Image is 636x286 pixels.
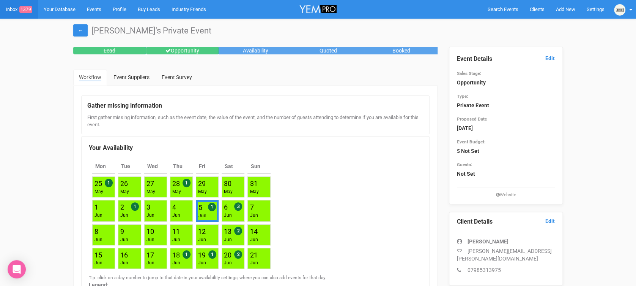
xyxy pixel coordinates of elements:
div: Quoted [292,47,365,54]
a: 20 [224,251,231,259]
small: Type: [457,94,468,99]
a: 5 [198,203,202,211]
div: Jun [94,212,102,219]
div: Jun [224,260,232,266]
a: 7 [250,203,253,211]
div: May [94,189,103,195]
a: 8 [94,227,98,235]
img: open-uri20231025-2-1afxnye [614,4,625,16]
small: Website [457,192,555,198]
legend: Event Details [457,55,555,64]
span: Add New [556,6,575,12]
strong: [PERSON_NAME] [468,238,508,245]
div: Jun [94,237,102,243]
div: Jun [224,212,232,219]
a: 13 [224,227,231,235]
a: 27 [146,180,154,187]
a: 15 [94,251,102,259]
a: Edit [545,55,555,62]
a: ← [73,24,88,37]
span: 1 [105,179,113,187]
small: Sales Stage: [457,71,481,76]
div: Jun [198,237,206,243]
div: Opportunity [146,47,219,54]
div: Booked [365,47,438,54]
a: 18 [172,251,180,259]
a: 30 [224,180,231,187]
span: 1 [208,250,216,259]
a: 17 [146,251,154,259]
span: 1 [208,203,216,211]
a: 12 [198,227,206,235]
small: Event Budget: [457,139,485,145]
div: May [198,189,207,195]
a: 11 [172,227,180,235]
span: 1379 [19,6,32,13]
legend: Your Availability [89,144,422,153]
a: Event Survey [156,70,198,85]
a: Workflow [73,70,107,86]
div: Jun [198,260,206,266]
a: 9 [120,227,124,235]
a: 28 [172,180,180,187]
div: Jun [120,212,128,219]
strong: [DATE] [457,125,473,131]
small: Guests: [457,162,472,167]
div: Jun [250,260,258,266]
a: 6 [224,203,228,211]
p: 07985313975 [457,266,555,274]
a: 3 [146,203,150,211]
strong: Private Event [457,102,489,108]
div: Jun [198,213,206,219]
th: Mon [92,159,115,174]
strong: $ Not Set [457,148,479,154]
a: 21 [250,251,257,259]
a: 26 [120,180,128,187]
span: 1 [131,202,139,211]
th: Fri [196,159,219,174]
div: Jun [250,212,258,219]
span: 3 [234,202,242,211]
a: 19 [198,251,206,259]
div: Jun [94,260,102,266]
span: Clients [530,6,545,12]
div: May [224,189,233,195]
div: Jun [172,237,180,243]
span: 2 [234,227,242,235]
th: Sun [247,159,270,174]
th: Wed [144,159,167,174]
span: 2 [234,250,242,259]
th: Thu [170,159,193,174]
strong: Opportunity [457,79,486,86]
div: Jun [120,237,128,243]
th: Sat [222,159,244,174]
a: 25 [94,180,102,187]
span: 1 [183,179,190,187]
a: 16 [120,251,128,259]
strong: Not Set [457,171,475,177]
a: 14 [250,227,257,235]
a: 31 [250,180,257,187]
div: May [172,189,181,195]
a: 29 [198,180,206,187]
a: Event Suppliers [108,70,155,85]
div: Lead [73,47,146,54]
a: 10 [146,227,154,235]
p: [PERSON_NAME][EMAIL_ADDRESS][PERSON_NAME][DOMAIN_NAME] [457,247,555,262]
small: Proposed Date [457,116,487,122]
div: Availability [219,47,292,54]
span: Search Events [488,6,518,12]
div: May [146,189,155,195]
legend: Gather missing information [87,102,423,110]
a: 4 [172,203,176,211]
div: Jun [172,212,180,219]
div: Jun [224,237,232,243]
a: 2 [120,203,124,211]
small: Tip: click on a day number to jump to that date in your availability settings, where you can also... [89,275,326,280]
div: May [250,189,258,195]
div: Jun [120,260,128,266]
div: Jun [146,260,154,266]
span: 1 [183,250,190,259]
legend: Client Details [457,218,555,226]
div: Jun [146,212,154,219]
